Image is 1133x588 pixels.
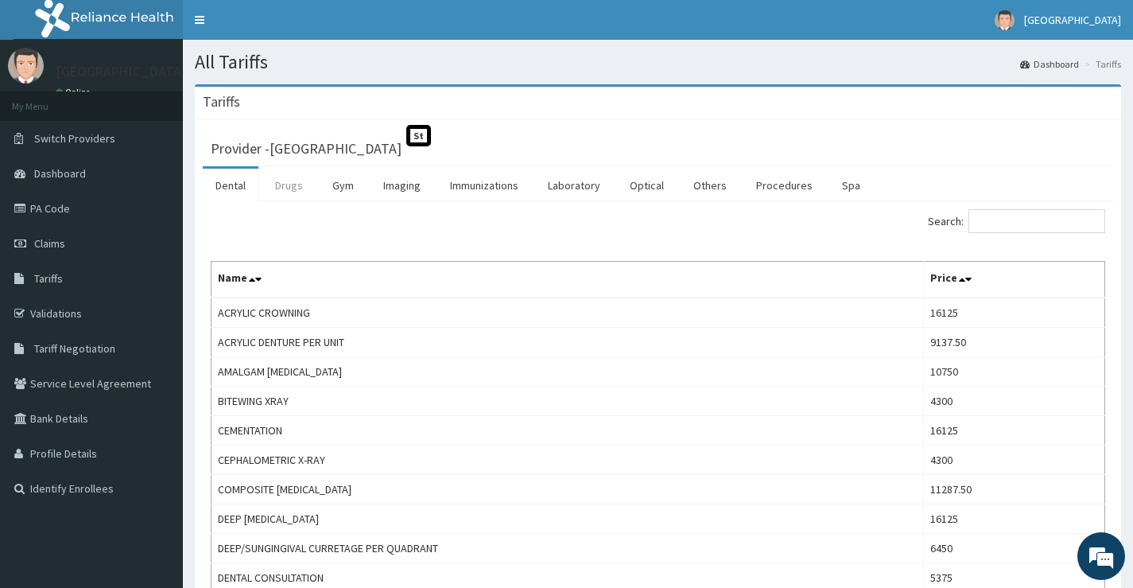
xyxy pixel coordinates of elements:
td: ACRYLIC CROWNING [211,298,924,328]
a: Immunizations [437,169,531,202]
a: Laboratory [535,169,613,202]
li: Tariffs [1081,57,1121,71]
td: CEMENTATION [211,416,924,446]
img: User Image [995,10,1015,30]
a: Spa [829,169,873,202]
span: Switch Providers [34,131,115,146]
td: DEEP [MEDICAL_DATA] [211,504,924,534]
td: 10750 [924,357,1105,387]
td: BITEWING XRAY [211,387,924,416]
a: Others [681,169,739,202]
span: St [406,125,431,146]
a: Dental [203,169,258,202]
p: [GEOGRAPHIC_DATA] [56,64,187,79]
span: Dashboard [34,166,86,181]
td: 6450 [924,534,1105,563]
a: Imaging [371,169,433,202]
td: 4300 [924,387,1105,416]
td: AMALGAM [MEDICAL_DATA] [211,357,924,387]
h3: Provider - [GEOGRAPHIC_DATA] [211,142,402,156]
a: Optical [617,169,677,202]
a: Procedures [743,169,825,202]
span: [GEOGRAPHIC_DATA] [1024,13,1121,27]
th: Price [924,262,1105,298]
label: Search: [928,209,1105,233]
span: Tariff Negotiation [34,341,115,356]
img: User Image [8,48,44,84]
a: Drugs [262,169,316,202]
td: 11287.50 [924,475,1105,504]
span: Claims [34,236,65,251]
td: 9137.50 [924,328,1105,357]
td: ACRYLIC DENTURE PER UNIT [211,328,924,357]
span: Tariffs [34,271,63,286]
a: Online [56,87,94,98]
a: Dashboard [1020,57,1079,71]
td: DEEP/SUNGINGIVAL CURRETAGE PER QUADRANT [211,534,924,563]
a: Gym [320,169,367,202]
td: CEPHALOMETRIC X-RAY [211,446,924,475]
td: COMPOSITE [MEDICAL_DATA] [211,475,924,504]
th: Name [211,262,924,298]
input: Search: [968,209,1105,233]
h3: Tariffs [203,95,240,109]
td: 16125 [924,298,1105,328]
td: 16125 [924,416,1105,446]
td: 4300 [924,446,1105,475]
h1: All Tariffs [195,52,1121,72]
td: 16125 [924,504,1105,534]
